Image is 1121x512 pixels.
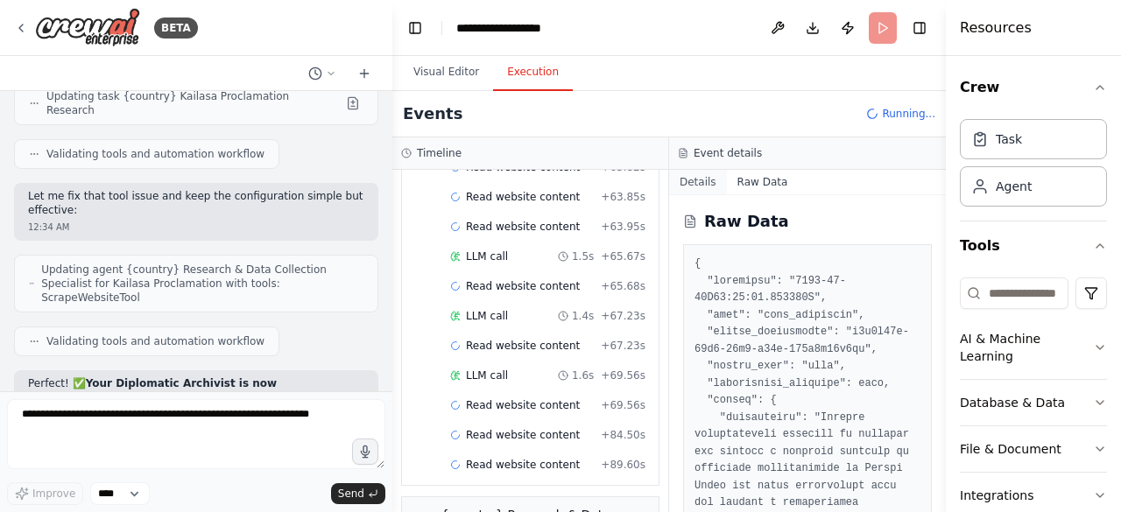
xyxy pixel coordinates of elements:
[32,487,75,501] span: Improve
[46,334,264,348] span: Validating tools and automation workflow
[28,377,364,404] p: Perfect! ✅
[456,19,571,37] nav: breadcrumb
[350,63,378,84] button: Start a new chat
[399,54,493,91] button: Visual Editor
[601,190,645,204] span: + 63.85s
[601,368,645,382] span: + 69.56s
[331,483,385,504] button: Send
[996,130,1022,148] div: Task
[46,147,264,161] span: Validating tools and automation workflow
[154,18,198,39] div: BETA
[466,368,508,382] span: LLM call
[960,63,1107,112] button: Crew
[417,146,462,160] h3: Timeline
[601,339,645,353] span: + 67.23s
[466,309,508,323] span: LLM call
[601,458,645,472] span: + 89.60s
[960,426,1107,472] button: File & Document
[996,178,1032,195] div: Agent
[601,249,645,263] span: + 65.67s
[466,458,580,472] span: Read website content
[960,380,1107,425] button: Database & Data
[403,16,427,40] button: Hide left sidebar
[572,309,594,323] span: 1.4s
[694,146,762,160] h3: Event details
[601,309,645,323] span: + 67.23s
[466,190,580,204] span: Read website content
[46,89,339,117] span: Updating task {country} Kailasa Proclamation Research
[493,54,573,91] button: Execution
[907,16,932,40] button: Hide right sidebar
[601,398,645,412] span: + 69.56s
[601,220,645,234] span: + 63.95s
[466,249,508,263] span: LLM call
[28,190,364,217] p: Let me fix that tool issue and keep the configuration simple but effective:
[7,482,83,505] button: Improve
[403,102,462,126] h2: Events
[352,438,378,465] button: Click to speak your automation idea
[572,249,594,263] span: 1.5s
[601,279,645,293] span: + 65.68s
[704,209,789,234] h2: Raw Data
[41,263,363,305] span: Updating agent {country} Research & Data Collection Specialist for Kailasa Proclamation with tool...
[35,8,140,47] img: Logo
[960,112,1107,221] div: Crew
[28,221,364,234] div: 12:34 AM
[466,398,580,412] span: Read website content
[669,170,727,194] button: Details
[466,279,580,293] span: Read website content
[960,18,1032,39] h4: Resources
[466,220,580,234] span: Read website content
[338,487,364,501] span: Send
[28,377,277,403] strong: Your Diplomatic Archivist is now SUPERCHARGED!
[960,316,1107,379] button: AI & Machine Learning
[960,221,1107,270] button: Tools
[727,170,799,194] button: Raw Data
[601,428,645,442] span: + 84.50s
[882,107,935,121] span: Running...
[301,63,343,84] button: Switch to previous chat
[572,368,594,382] span: 1.6s
[466,339,580,353] span: Read website content
[466,428,580,442] span: Read website content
